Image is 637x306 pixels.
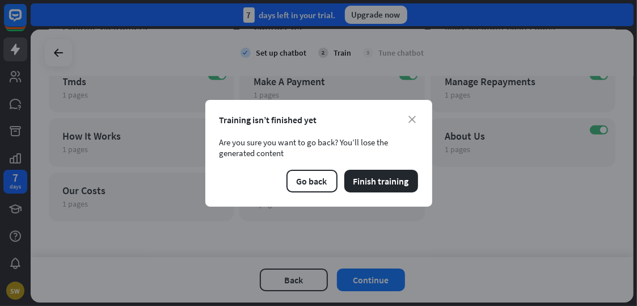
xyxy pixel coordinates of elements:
button: Go back [286,170,338,192]
button: Open LiveChat chat widget [9,5,43,39]
div: Training isn’t finished yet [220,114,418,125]
div: Are you sure you want to go back? You’ll lose the generated content [220,137,418,158]
i: close [409,116,416,123]
button: Finish training [344,170,418,192]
